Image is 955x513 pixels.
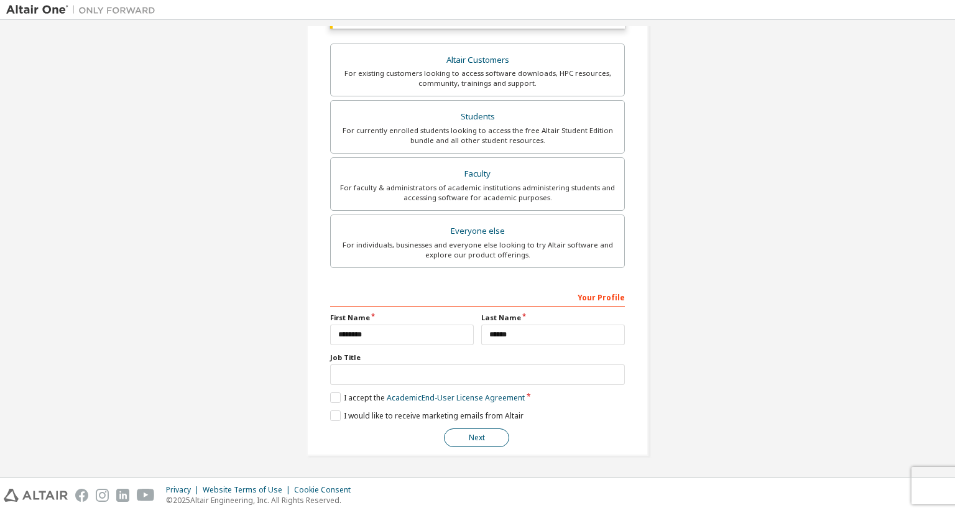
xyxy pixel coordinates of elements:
div: Privacy [166,485,203,495]
div: For currently enrolled students looking to access the free Altair Student Edition bundle and all ... [338,126,617,146]
div: For faculty & administrators of academic institutions administering students and accessing softwa... [338,183,617,203]
p: © 2025 Altair Engineering, Inc. All Rights Reserved. [166,495,358,506]
label: Job Title [330,353,625,363]
img: instagram.svg [96,489,109,502]
img: youtube.svg [137,489,155,502]
a: Academic End-User License Agreement [387,392,525,403]
div: Cookie Consent [294,485,358,495]
div: Students [338,108,617,126]
div: Your Profile [330,287,625,307]
div: Faculty [338,165,617,183]
div: For individuals, businesses and everyone else looking to try Altair software and explore our prod... [338,240,617,260]
div: For existing customers looking to access software downloads, HPC resources, community, trainings ... [338,68,617,88]
label: I accept the [330,392,525,403]
label: I would like to receive marketing emails from Altair [330,410,524,421]
img: linkedin.svg [116,489,129,502]
div: Everyone else [338,223,617,240]
button: Next [444,428,509,447]
img: Altair One [6,4,162,16]
div: Altair Customers [338,52,617,69]
label: First Name [330,313,474,323]
img: facebook.svg [75,489,88,502]
img: altair_logo.svg [4,489,68,502]
label: Last Name [481,313,625,323]
div: Website Terms of Use [203,485,294,495]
